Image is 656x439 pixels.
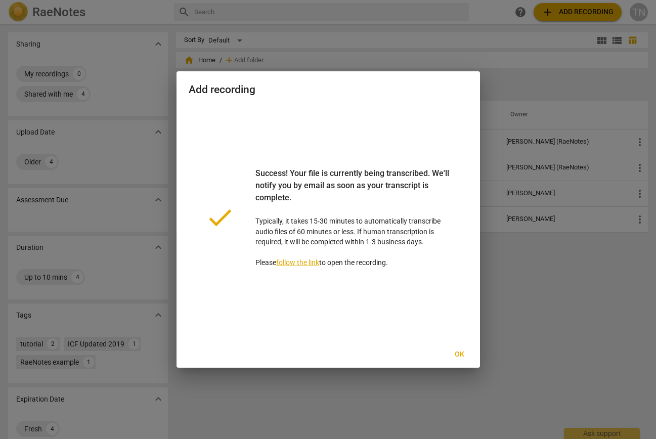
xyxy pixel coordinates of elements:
span: done [205,202,235,233]
h2: Add recording [189,83,468,96]
span: Ok [452,349,468,360]
button: Ok [444,345,476,364]
p: Typically, it takes 15-30 minutes to automatically transcribe audio files of 60 minutes or less. ... [255,167,452,268]
a: follow the link [276,258,319,267]
div: Success! Your file is currently being transcribed. We'll notify you by email as soon as your tran... [255,167,452,216]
